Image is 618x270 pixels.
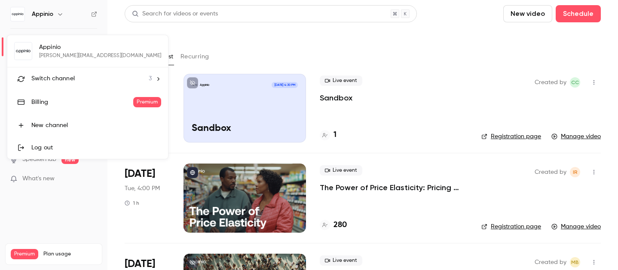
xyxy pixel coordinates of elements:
[31,121,161,130] div: New channel
[133,97,161,107] span: Premium
[31,74,75,83] span: Switch channel
[149,74,152,83] span: 3
[31,98,133,106] div: Billing
[31,143,161,152] div: Log out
